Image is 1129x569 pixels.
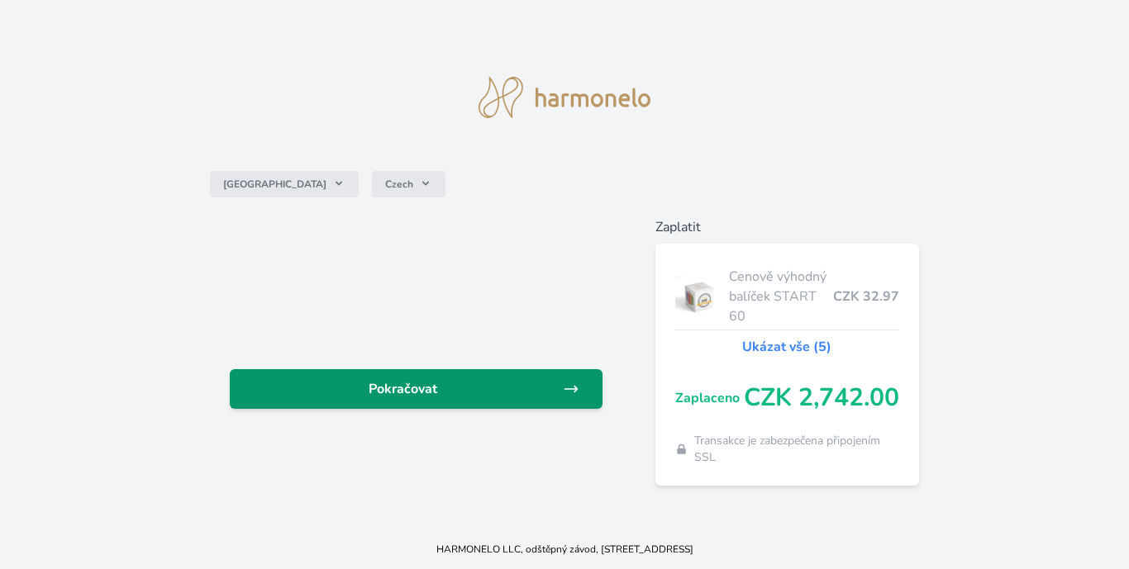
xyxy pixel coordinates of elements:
[729,267,833,326] span: Cenově výhodný balíček START 60
[655,217,919,237] h6: Zaplatit
[744,383,899,413] span: CZK 2,742.00
[223,178,326,191] span: [GEOGRAPHIC_DATA]
[243,379,562,399] span: Pokračovat
[675,388,744,408] span: Zaplaceno
[833,287,899,306] span: CZK 32.97
[385,178,413,191] span: Czech
[742,337,831,357] a: Ukázat vše (5)
[675,276,722,317] img: start.jpg
[210,171,359,197] button: [GEOGRAPHIC_DATA]
[372,171,445,197] button: Czech
[694,433,898,466] span: Transakce je zabezpečena připojením SSL
[230,369,602,409] a: Pokračovat
[479,77,650,118] img: logo.svg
